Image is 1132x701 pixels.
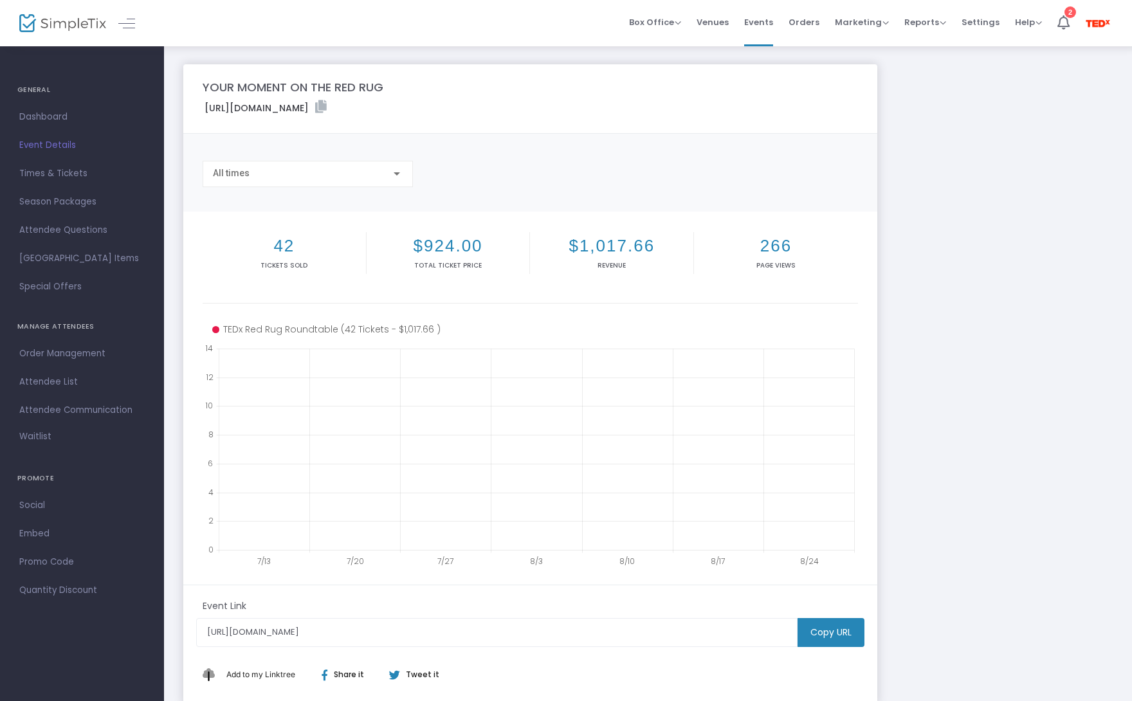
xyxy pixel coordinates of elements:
[369,236,527,256] h2: $924.00
[223,659,298,690] button: Add This to My Linktree
[369,260,527,270] p: Total Ticket Price
[19,250,145,267] span: [GEOGRAPHIC_DATA] Items
[437,556,453,567] text: 7/27
[533,236,691,256] h2: $1,017.66
[19,222,145,239] span: Attendee Questions
[798,618,864,647] m-button: Copy URL
[203,668,223,680] img: linktree
[19,278,145,295] span: Special Offers
[203,599,246,613] m-panel-subtitle: Event Link
[744,6,773,39] span: Events
[213,168,250,178] span: All times
[789,6,819,39] span: Orders
[206,371,214,382] text: 12
[697,236,855,256] h2: 266
[1064,6,1076,18] div: 2
[533,260,691,270] p: Revenue
[711,556,725,567] text: 8/17
[19,109,145,125] span: Dashboard
[904,16,946,28] span: Reports
[800,556,819,567] text: 8/24
[208,486,214,497] text: 4
[530,556,543,567] text: 8/3
[19,345,145,362] span: Order Management
[205,100,327,115] label: [URL][DOMAIN_NAME]
[205,343,213,354] text: 14
[19,582,145,599] span: Quantity Discount
[619,556,635,567] text: 8/10
[19,497,145,514] span: Social
[205,236,363,256] h2: 42
[835,16,889,28] span: Marketing
[257,556,271,567] text: 7/13
[309,669,388,680] div: Share it
[629,16,681,28] span: Box Office
[962,6,1000,39] span: Settings
[203,78,383,96] m-panel-title: YOUR MOMENT ON THE RED RUG
[208,429,214,440] text: 8
[17,77,147,103] h4: GENERAL
[205,260,363,270] p: Tickets sold
[1015,16,1042,28] span: Help
[208,515,214,526] text: 2
[19,374,145,390] span: Attendee List
[19,165,145,182] span: Times & Tickets
[19,137,145,154] span: Event Details
[376,669,446,680] div: Tweet it
[208,544,214,555] text: 0
[17,314,147,340] h4: MANAGE ATTENDEES
[19,554,145,570] span: Promo Code
[19,525,145,542] span: Embed
[19,430,51,443] span: Waitlist
[208,457,213,468] text: 6
[19,402,145,419] span: Attendee Communication
[226,669,295,679] span: Add to my Linktree
[347,556,364,567] text: 7/20
[19,194,145,210] span: Season Packages
[697,6,729,39] span: Venues
[205,400,213,411] text: 10
[17,466,147,491] h4: PROMOTE
[697,260,855,270] p: Page Views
